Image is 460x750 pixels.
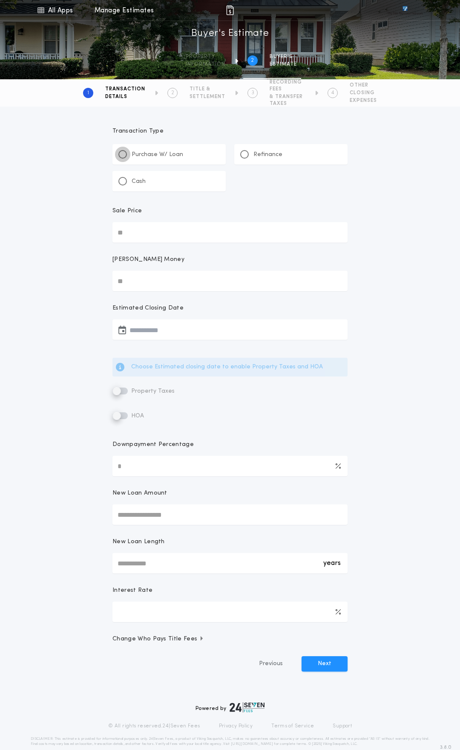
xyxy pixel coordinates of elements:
p: Cash [132,177,146,186]
a: Support [333,723,352,730]
input: Sale Price [112,222,348,243]
p: [PERSON_NAME] Money [112,255,184,264]
p: Refinance [253,151,282,159]
p: Transaction Type [112,127,348,136]
p: DISCLAIMER: This estimate is provided for informational purposes only. 24|Seven Fees, a product o... [31,736,429,747]
span: DETAILS [105,93,145,100]
span: & TRANSFER TAXES [270,93,305,107]
p: Choose Estimated closing date to enable Property Taxes and HOA [131,363,323,371]
span: SETTLEMENT [190,93,225,100]
span: TRANSACTION [105,86,145,93]
input: Downpayment Percentage [112,456,348,476]
span: ESTIMATE [270,61,297,68]
h1: Buyer's Estimate [191,27,269,41]
h2: 3 [251,90,254,96]
a: Privacy Policy [219,723,253,730]
span: RECORDING FEES [270,79,305,93]
a: [URL][DOMAIN_NAME] [231,742,273,746]
h2: 2 [251,57,254,64]
input: New Loan Amount [112,504,348,525]
p: © All rights reserved. 24|Seven Fees [108,723,200,730]
input: Interest Rate [112,602,348,622]
p: New Loan Length [112,538,165,546]
h2: 1 [87,90,89,96]
input: [PERSON_NAME] Money [112,271,348,291]
img: logo [230,702,264,712]
span: BUYER'S [270,53,297,60]
p: Interest Rate [112,586,152,595]
img: vs-icon [387,6,423,14]
p: New Loan Amount [112,489,167,498]
button: Change Who Pays Title Fees [112,635,348,643]
img: img [225,5,235,15]
button: Previous [242,656,300,672]
a: Terms of Service [271,723,314,730]
span: EXPENSES [350,97,377,104]
span: CLOSING [350,90,377,96]
span: Property Taxes [129,388,175,394]
span: OTHER [350,82,377,89]
span: information [186,61,225,68]
span: Property [186,53,225,60]
h2: 4 [331,90,334,96]
h2: 2 [171,90,174,96]
p: Purchase W/ Loan [132,151,183,159]
p: Downpayment Percentage [112,440,194,449]
div: years [323,553,341,573]
button: Next [302,656,348,672]
div: Powered by [195,702,264,712]
p: Sale Price [112,207,142,215]
span: TITLE & [190,86,225,93]
span: HOA [129,413,144,419]
span: Change Who Pays Title Fees [112,635,204,643]
p: Estimated Closing Date [112,304,348,313]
